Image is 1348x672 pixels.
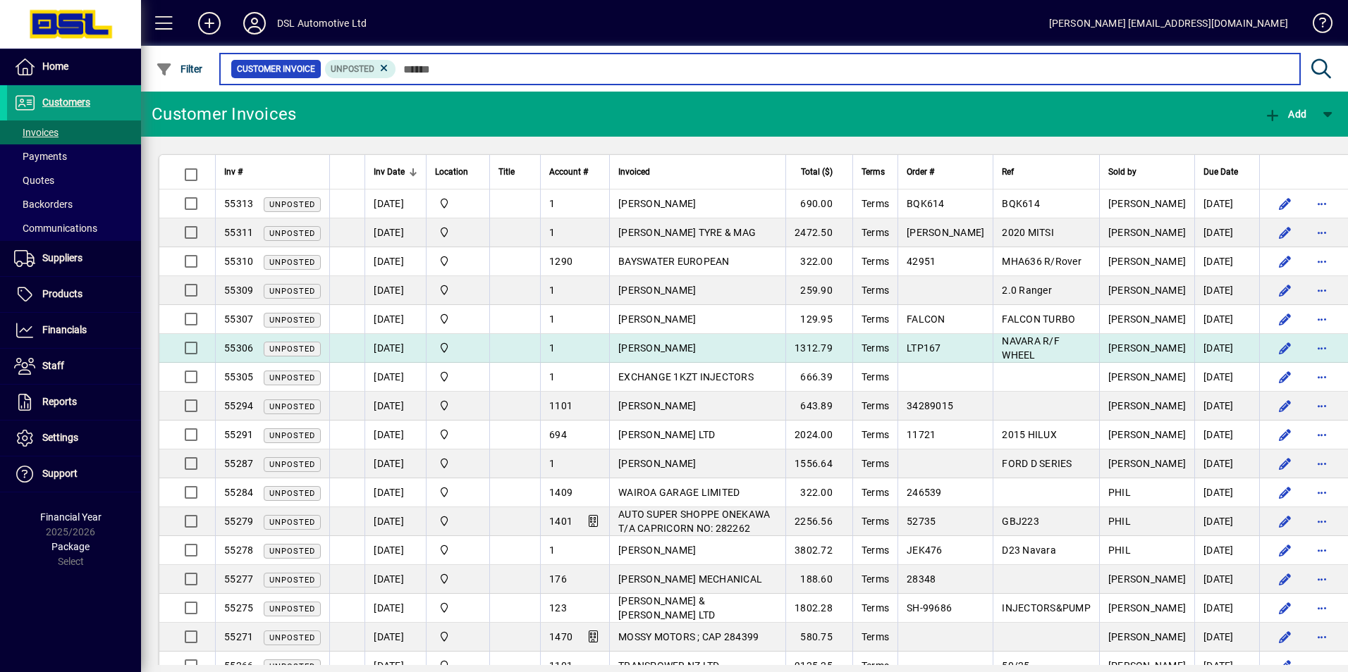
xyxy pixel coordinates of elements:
td: [DATE] [1194,276,1259,305]
button: More options [1311,539,1333,561]
span: 55311 [224,227,253,238]
td: [DATE] [1194,507,1259,536]
span: Terms [862,256,889,267]
button: More options [1311,366,1333,388]
span: [PERSON_NAME] MECHANICAL [618,573,762,585]
span: Unposted [331,64,374,74]
span: Total ($) [801,164,833,180]
span: Unposted [269,633,315,642]
span: Central [435,398,481,413]
span: BQK614 [907,198,945,209]
span: [PERSON_NAME] [1108,342,1186,354]
button: Edit [1274,192,1297,215]
td: [DATE] [1194,478,1259,507]
span: 1 [549,285,555,296]
td: [DATE] [1194,421,1259,449]
button: More options [1311,308,1333,330]
span: 55284 [224,487,253,498]
span: 28348 [907,573,936,585]
span: 42951 [907,256,936,267]
span: Unposted [269,316,315,325]
span: 2015 HILUX [1002,429,1057,440]
td: [DATE] [1194,363,1259,392]
td: [DATE] [364,594,426,623]
td: 322.00 [785,478,852,507]
button: More options [1311,568,1333,590]
button: More options [1311,192,1333,215]
span: Package [51,541,90,552]
a: Payments [7,144,141,168]
span: Central [435,369,481,385]
span: Unposted [269,489,315,498]
span: 55307 [224,313,253,325]
td: [DATE] [364,421,426,449]
span: 34289015 [907,400,953,411]
td: 690.00 [785,189,852,218]
span: D23 Navara [1002,545,1056,556]
td: [DATE] [364,478,426,507]
button: Edit [1274,337,1297,359]
a: Reports [7,385,141,420]
span: GBJ223 [1002,516,1039,527]
span: Terms [862,198,889,209]
td: [DATE] [364,623,426,652]
span: 1 [549,371,555,382]
mat-chip: Customer Invoice Status: Unposted [325,60,396,78]
span: Central [435,514,481,529]
span: [PERSON_NAME] [1108,371,1186,382]
span: Terms [862,371,889,382]
span: 2.0 Ranger [1002,285,1052,296]
span: Products [42,288,82,299]
span: Unposted [269,229,315,238]
span: [PERSON_NAME] TYRE & MAG [618,227,756,238]
button: More options [1311,394,1333,417]
span: Financials [42,324,87,335]
td: [DATE] [364,276,426,305]
span: TRANSPOWER NZ LTD [618,660,719,671]
div: [PERSON_NAME] [EMAIL_ADDRESS][DOMAIN_NAME] [1049,12,1288,35]
span: [PERSON_NAME] LTD [618,429,715,440]
span: 1 [549,227,555,238]
span: Inv Date [374,164,405,180]
td: [DATE] [364,247,426,276]
span: [PERSON_NAME] [1108,198,1186,209]
span: 11721 [907,429,936,440]
button: More options [1311,337,1333,359]
a: Invoices [7,120,141,144]
button: More options [1311,423,1333,446]
span: Terms [862,429,889,440]
a: Quotes [7,168,141,192]
td: [DATE] [364,189,426,218]
span: [PERSON_NAME] [618,400,696,411]
span: Unposted [269,258,315,267]
td: [DATE] [364,363,426,392]
a: Backorders [7,192,141,216]
button: More options [1311,452,1333,475]
td: [DATE] [364,536,426,565]
a: Products [7,277,141,312]
button: More options [1311,510,1333,533]
td: 643.89 [785,392,852,421]
button: Edit [1274,626,1297,648]
span: EXCHANGE 1KZT INJECTORS [618,371,754,382]
a: Staff [7,349,141,384]
button: Edit [1274,279,1297,301]
span: 55291 [224,429,253,440]
span: 55306 [224,342,253,354]
span: Unposted [269,373,315,382]
span: LTP167 [907,342,941,354]
button: Edit [1274,452,1297,475]
span: Central [435,485,481,500]
td: 1312.79 [785,334,852,363]
button: More options [1311,221,1333,244]
span: [PERSON_NAME] [1108,227,1186,238]
button: Edit [1274,568,1297,590]
span: Reports [42,396,77,407]
span: Central [435,340,481,356]
td: 666.39 [785,363,852,392]
td: [DATE] [1194,218,1259,247]
td: [DATE] [364,449,426,478]
td: [DATE] [1194,594,1259,623]
span: Central [435,600,481,616]
td: [DATE] [364,507,426,536]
